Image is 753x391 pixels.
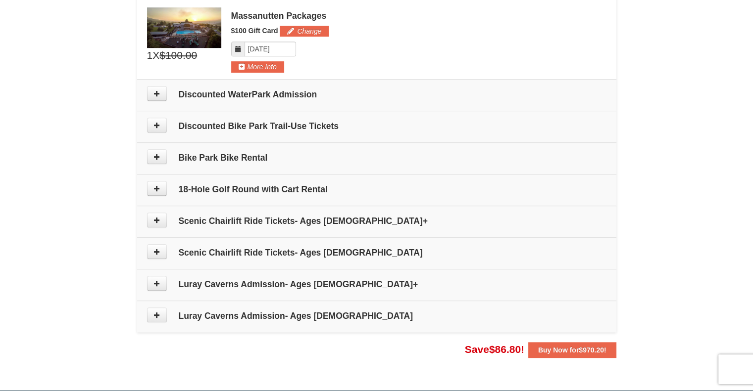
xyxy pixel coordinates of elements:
h4: Scenic Chairlift Ride Tickets- Ages [DEMOGRAPHIC_DATA] [147,248,606,258]
button: Change [280,26,329,37]
h4: Bike Park Bike Rental [147,153,606,163]
h4: 18-Hole Golf Round with Cart Rental [147,184,606,194]
h4: Scenic Chairlift Ride Tickets- Ages [DEMOGRAPHIC_DATA]+ [147,216,606,226]
h4: Luray Caverns Admission- Ages [DEMOGRAPHIC_DATA]+ [147,279,606,289]
h4: Discounted WaterPark Admission [147,89,606,99]
button: Buy Now for$970.20! [528,342,616,358]
div: Massanutten Packages [231,11,606,21]
span: $970.20 [579,346,604,354]
span: $86.80 [489,344,521,355]
span: Save ! [465,344,524,355]
span: $100 Gift Card [231,27,278,35]
button: More Info [231,61,284,72]
span: $100.00 [159,48,197,63]
h4: Luray Caverns Admission- Ages [DEMOGRAPHIC_DATA] [147,311,606,321]
span: 1 [147,48,153,63]
span: X [152,48,159,63]
h4: Discounted Bike Park Trail-Use Tickets [147,121,606,131]
img: 6619879-1.jpg [147,7,221,48]
strong: Buy Now for ! [538,346,606,354]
